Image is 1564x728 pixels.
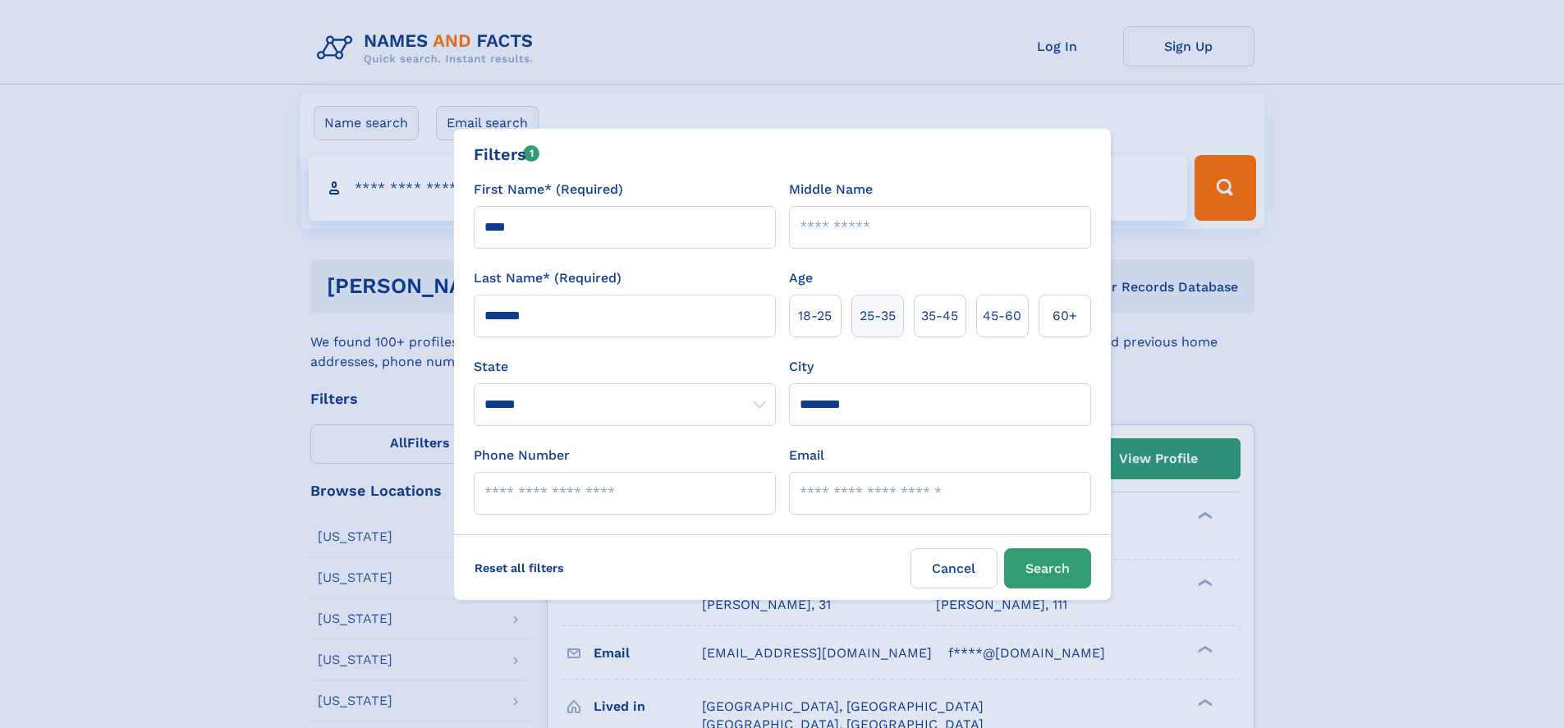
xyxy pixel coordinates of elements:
[921,306,958,326] span: 35‑45
[474,446,570,465] label: Phone Number
[789,446,824,465] label: Email
[789,180,873,199] label: Middle Name
[474,142,540,167] div: Filters
[798,306,832,326] span: 18‑25
[474,357,776,377] label: State
[464,548,575,588] label: Reset all filters
[474,268,621,288] label: Last Name* (Required)
[474,180,623,199] label: First Name* (Required)
[1053,306,1077,326] span: 60+
[910,548,998,588] label: Cancel
[1004,548,1091,588] button: Search
[860,306,896,326] span: 25‑35
[789,268,813,288] label: Age
[983,306,1021,326] span: 45‑60
[789,357,814,377] label: City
